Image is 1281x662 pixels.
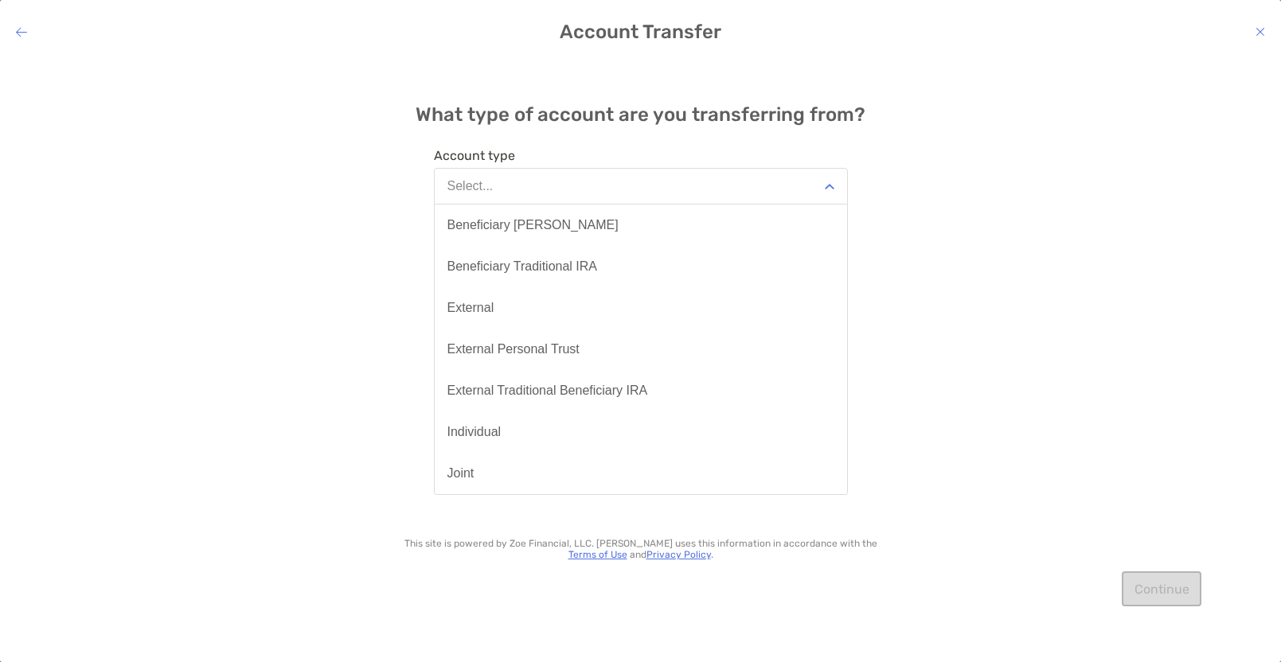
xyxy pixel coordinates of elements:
[447,466,475,481] div: Joint
[401,538,881,560] p: This site is powered by Zoe Financial, LLC. [PERSON_NAME] uses this information in accordance wit...
[447,179,494,193] div: Select...
[447,384,648,398] div: External Traditional Beneficiary IRA
[435,204,847,246] button: Beneficiary [PERSON_NAME]
[447,301,494,315] div: External
[568,549,627,560] a: Terms of Use
[447,259,598,274] div: Beneficiary Traditional IRA
[447,342,580,356] div: External Personal Trust
[435,246,847,287] button: Beneficiary Traditional IRA
[435,287,847,329] button: External
[434,168,848,204] button: Select...
[447,218,619,232] div: Beneficiary [PERSON_NAME]
[416,103,865,126] h4: What type of account are you transferring from?
[825,184,834,189] img: Open dropdown arrow
[435,370,847,411] button: External Traditional Beneficiary IRA
[435,453,847,494] button: Joint
[434,148,848,163] span: Account type
[435,329,847,370] button: External Personal Trust
[435,411,847,453] button: Individual
[646,549,711,560] a: Privacy Policy
[447,425,502,439] div: Individual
